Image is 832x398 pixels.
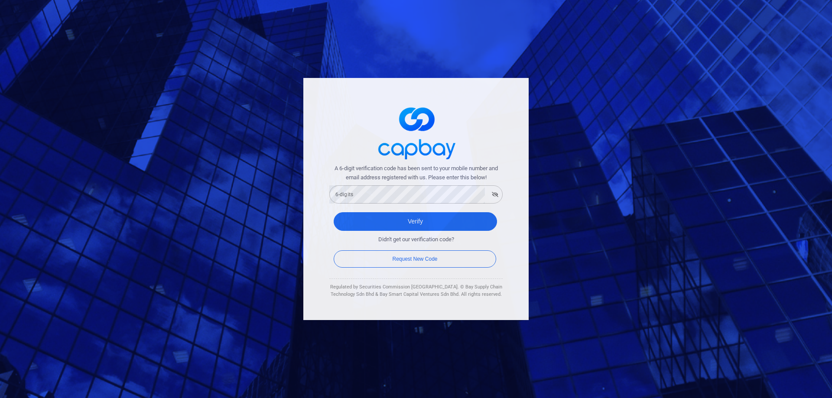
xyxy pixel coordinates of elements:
[329,164,503,182] span: A 6-digit verification code has been sent to your mobile number and email address registered with...
[334,250,496,268] button: Request New Code
[373,100,459,164] img: logo
[329,283,503,298] div: Regulated by Securities Commission [GEOGRAPHIC_DATA]. © Bay Supply Chain Technology Sdn Bhd & Bay...
[378,235,454,244] span: Didn't get our verification code?
[334,212,497,231] button: Verify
